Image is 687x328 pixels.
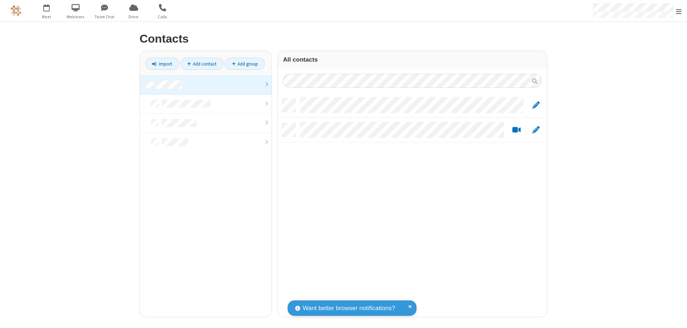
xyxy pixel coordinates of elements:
button: Edit [529,126,543,135]
h2: Contacts [140,33,547,45]
span: Team Chat [91,14,118,20]
a: Add group [225,58,265,70]
a: Import [145,58,179,70]
span: Meet [33,14,60,20]
img: QA Selenium DO NOT DELETE OR CHANGE [11,5,21,16]
a: Add contact [180,58,224,70]
button: Edit [529,101,543,110]
span: Webinars [62,14,89,20]
span: Calls [149,14,176,20]
div: grid [278,93,547,317]
span: Drive [120,14,147,20]
button: Start a video meeting [510,126,523,135]
span: Want better browser notifications? [303,304,395,313]
h3: All contacts [283,56,542,63]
